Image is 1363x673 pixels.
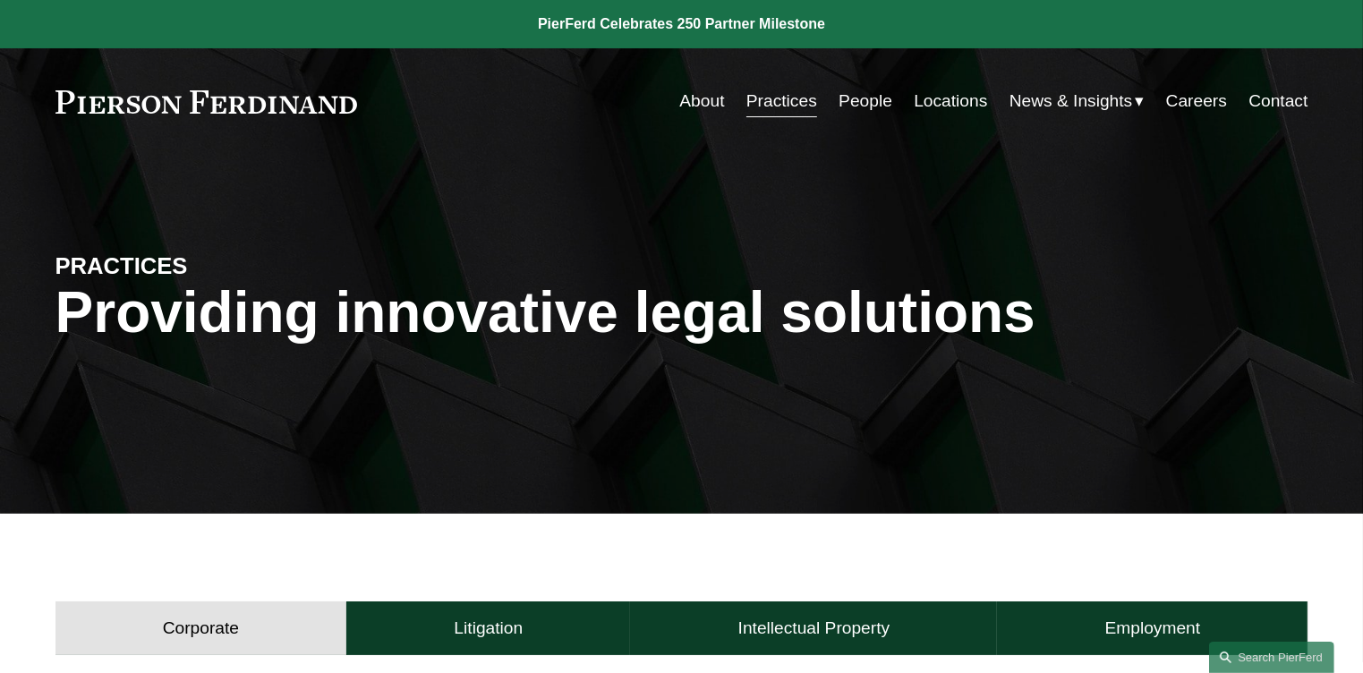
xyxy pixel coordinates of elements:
a: Search this site [1209,642,1334,673]
h4: PRACTICES [55,251,369,280]
a: Practices [746,84,817,118]
h4: Litigation [454,618,523,639]
a: About [679,84,724,118]
a: folder dropdown [1009,84,1145,118]
a: Locations [914,84,987,118]
h4: Corporate [163,618,239,639]
a: Contact [1248,84,1308,118]
h4: Intellectual Property [738,618,890,639]
a: Careers [1166,84,1227,118]
h1: Providing innovative legal solutions [55,280,1308,345]
span: News & Insights [1009,86,1133,117]
a: People [839,84,892,118]
h4: Employment [1105,618,1201,639]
